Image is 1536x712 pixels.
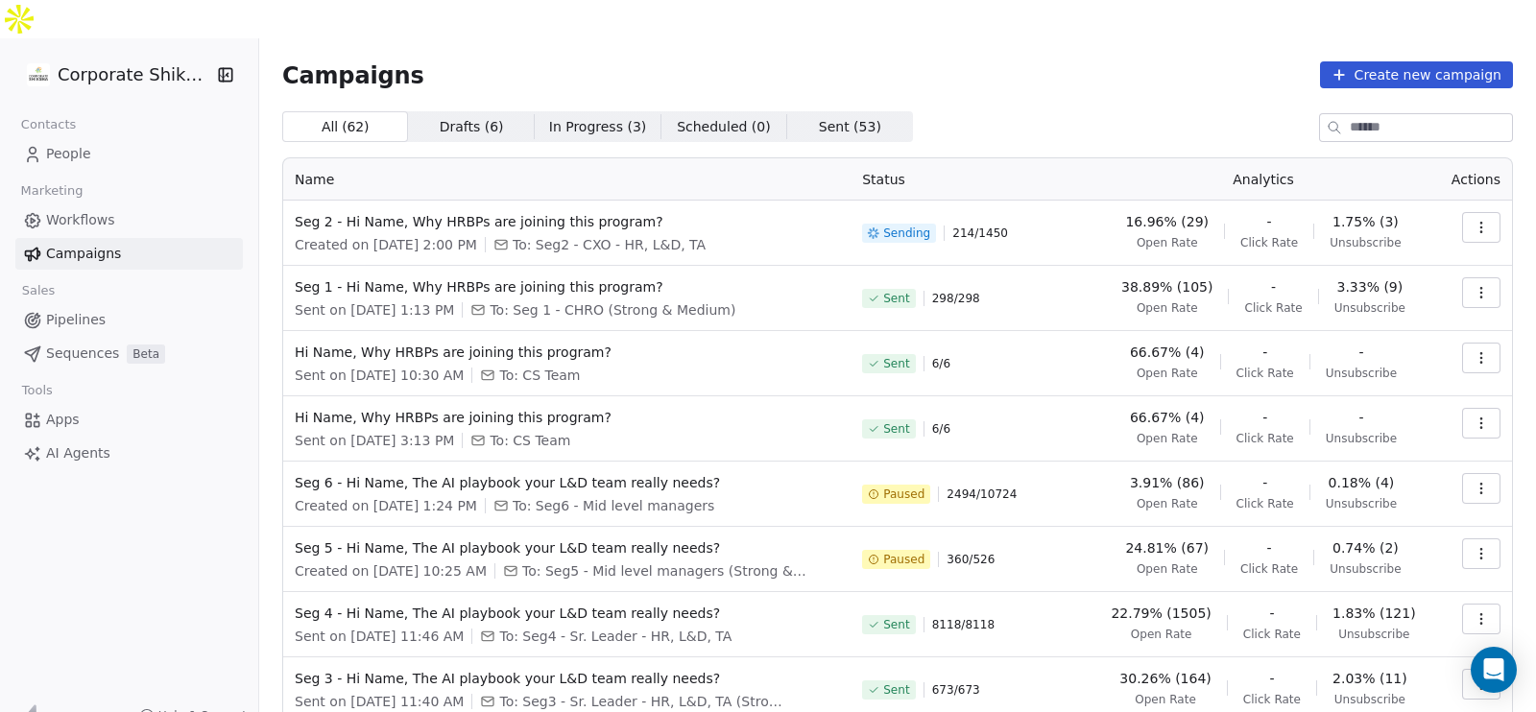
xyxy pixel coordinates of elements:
[1332,538,1399,558] span: 0.74% (2)
[46,210,115,230] span: Workflows
[15,338,243,369] a: SequencesBeta
[295,496,477,515] span: Created on [DATE] 1:24 PM
[1131,627,1192,642] span: Open Rate
[883,682,909,698] span: Sent
[46,344,119,364] span: Sequences
[819,117,881,137] span: Sent ( 53 )
[295,277,839,297] span: Seg 1 - Hi Name, Why HRBPs are joining this program?
[1137,431,1198,446] span: Open Rate
[883,291,909,306] span: Sent
[883,487,924,502] span: Paused
[1137,561,1198,577] span: Open Rate
[499,692,787,711] span: To: Seg3 - Sr. Leader - HR, L&D, TA (Strong & Medium)
[1137,300,1198,316] span: Open Rate
[13,276,63,305] span: Sales
[1236,366,1294,381] span: Click Rate
[883,225,930,241] span: Sending
[1358,343,1363,362] span: -
[1121,277,1212,297] span: 38.89% (105)
[46,310,106,330] span: Pipelines
[23,59,204,91] button: Corporate Shiksha
[440,117,504,137] span: Drafts ( 6 )
[932,356,950,371] span: 6 / 6
[1326,366,1397,381] span: Unsubscribe
[490,431,570,450] span: To: CS Team
[295,343,839,362] span: Hi Name, Why HRBPs are joining this program?
[499,366,580,385] span: To: CS Team
[15,238,243,270] a: Campaigns
[932,291,980,306] span: 298 / 298
[1271,277,1276,297] span: -
[1135,692,1196,707] span: Open Rate
[1240,235,1298,250] span: Click Rate
[1243,692,1301,707] span: Click Rate
[1334,300,1405,316] span: Unsubscribe
[127,344,165,364] span: Beta
[499,627,732,646] span: To: Seg4 - Sr. Leader - HR, L&D, TA
[947,487,1017,502] span: 2494 / 10724
[490,300,735,320] span: To: Seg 1 - CHRO (Strong & Medium)
[1262,408,1267,427] span: -
[283,158,851,201] th: Name
[1336,277,1403,297] span: 3.33% (9)
[1125,212,1209,231] span: 16.96% (29)
[1137,366,1198,381] span: Open Rate
[1332,604,1416,623] span: 1.83% (121)
[549,117,647,137] span: In Progress ( 3 )
[295,627,464,646] span: Sent on [DATE] 11:46 AM
[883,617,909,632] span: Sent
[15,404,243,436] a: Apps
[27,63,50,86] img: CorporateShiksha.png
[1243,627,1301,642] span: Click Rate
[295,300,454,320] span: Sent on [DATE] 1:13 PM
[932,421,950,437] span: 6 / 6
[46,144,91,164] span: People
[46,410,80,430] span: Apps
[12,110,84,139] span: Contacts
[1332,212,1399,231] span: 1.75% (3)
[1269,669,1274,688] span: -
[1326,496,1397,511] span: Unsubscribe
[13,376,60,405] span: Tools
[952,225,1008,241] span: 214 / 1450
[46,443,110,463] span: AI Agents
[522,561,810,581] span: To: Seg5 - Mid level managers (Strong & Medium)
[1330,561,1401,577] span: Unsubscribe
[295,235,477,254] span: Created on [DATE] 2:00 PM
[1471,647,1517,693] div: Open Intercom Messenger
[282,61,424,88] span: Campaigns
[883,421,909,437] span: Sent
[1262,473,1267,492] span: -
[1119,669,1211,688] span: 30.26% (164)
[883,552,924,567] span: Paused
[1244,300,1302,316] span: Click Rate
[1091,158,1436,201] th: Analytics
[1332,669,1407,688] span: 2.03% (11)
[295,366,464,385] span: Sent on [DATE] 10:30 AM
[58,62,211,87] span: Corporate Shiksha
[932,682,980,698] span: 673 / 673
[12,177,91,205] span: Marketing
[1358,408,1363,427] span: -
[1326,431,1397,446] span: Unsubscribe
[1125,538,1209,558] span: 24.81% (67)
[295,408,839,427] span: Hi Name, Why HRBPs are joining this program?
[677,117,771,137] span: Scheduled ( 0 )
[932,617,995,632] span: 8118 / 8118
[1130,343,1205,362] span: 66.67% (4)
[295,692,464,711] span: Sent on [DATE] 11:40 AM
[1236,431,1294,446] span: Click Rate
[295,669,839,688] span: Seg 3 - Hi Name, The AI playbook your L&D team really needs?
[1329,473,1395,492] span: 0.18% (4)
[295,473,839,492] span: Seg 6 - Hi Name, The AI playbook your L&D team really needs?
[1262,343,1267,362] span: -
[1130,408,1205,427] span: 66.67% (4)
[947,552,995,567] span: 360 / 526
[15,204,243,236] a: Workflows
[1130,473,1205,492] span: 3.91% (86)
[295,431,454,450] span: Sent on [DATE] 3:13 PM
[1137,235,1198,250] span: Open Rate
[1338,627,1409,642] span: Unsubscribe
[1240,561,1298,577] span: Click Rate
[46,244,121,264] span: Campaigns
